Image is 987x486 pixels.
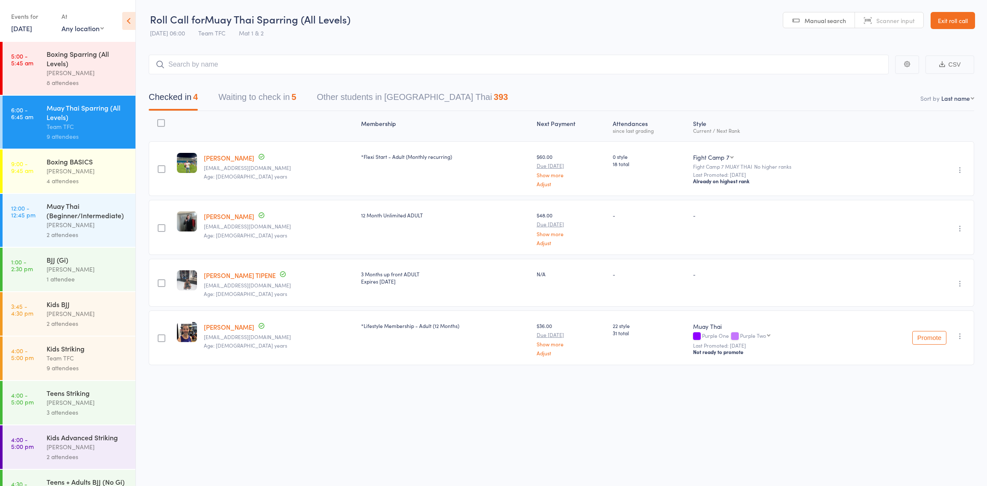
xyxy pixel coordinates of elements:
[537,332,606,338] small: Due [DATE]
[11,53,33,66] time: 5:00 - 5:45 am
[11,347,34,361] time: 4:00 - 5:00 pm
[494,92,508,102] div: 393
[3,292,135,336] a: 3:45 -4:30 pmKids BJJ[PERSON_NAME]2 attendees
[198,29,226,37] span: Team TFC
[3,194,135,247] a: 12:00 -12:45 pmMuay Thai (Beginner/Intermediate)[PERSON_NAME]2 attendees
[693,128,862,133] div: Current / Next Rank
[204,342,287,349] span: Age: [DEMOGRAPHIC_DATA] years
[912,331,946,345] button: Promote
[361,211,530,219] div: 12 Month Unlimited ADULT
[537,322,606,356] div: $36.00
[205,12,350,26] span: Muay Thai Sparring (All Levels)
[11,205,35,218] time: 12:00 - 12:45 pm
[150,12,205,26] span: Roll Call for
[11,106,33,120] time: 6:00 - 6:45 am
[47,388,128,398] div: Teens Striking
[3,248,135,291] a: 1:00 -2:30 pmBJJ (Gi)[PERSON_NAME]1 attendee
[693,348,862,355] div: Not ready to promote
[193,92,198,102] div: 4
[3,42,135,95] a: 5:00 -5:45 amBoxing Sparring (All Levels)[PERSON_NAME]8 attendees
[693,211,862,219] div: -
[47,319,128,328] div: 2 attendees
[47,344,128,353] div: Kids Striking
[47,299,128,309] div: Kids BJJ
[47,442,128,452] div: [PERSON_NAME]
[11,392,34,405] time: 4:00 - 5:00 pm
[218,88,296,111] button: Waiting to check in5
[361,153,530,160] div: *Flexi Start - Adult (Monthly recurring)
[693,172,862,178] small: Last Promoted: [DATE]
[47,353,128,363] div: Team TFC
[537,350,606,356] a: Adjust
[291,92,296,102] div: 5
[693,270,862,278] div: -
[204,322,254,331] a: [PERSON_NAME]
[11,436,34,450] time: 4:00 - 5:00 pm
[149,88,198,111] button: Checked in4
[537,211,606,245] div: $48.00
[204,231,287,239] span: Age: [DEMOGRAPHIC_DATA] years
[613,322,686,329] span: 22 style
[690,115,865,138] div: Style
[150,29,185,37] span: [DATE] 06:00
[47,132,128,141] div: 9 attendees
[361,270,530,285] div: 3 Months up front ADULT
[177,211,197,231] img: image1719807313.png
[11,258,33,272] time: 1:00 - 2:30 pm
[613,160,686,167] span: 18 total
[47,452,128,462] div: 2 attendees
[693,164,862,169] div: Fight Camp 7 MUAY THAI
[693,333,862,340] div: Purple One
[920,94,940,102] label: Sort by
[740,333,766,338] div: Purple Two
[204,282,354,288] small: strantz310@gmail.com
[3,381,135,425] a: 4:00 -5:00 pmTeens Striking[PERSON_NAME]3 attendees
[537,231,606,237] a: Show more
[537,163,606,169] small: Due [DATE]
[47,398,128,407] div: [PERSON_NAME]
[537,221,606,227] small: Due [DATE]
[805,16,846,25] span: Manual search
[693,343,862,348] small: Last Promoted: [DATE]
[47,122,128,132] div: Team TFC
[361,322,530,329] div: *Lifestyle Membership - Adult (12 Months)
[47,176,128,186] div: 4 attendees
[204,173,287,180] span: Age: [DEMOGRAPHIC_DATA] years
[533,115,610,138] div: Next Payment
[204,212,254,221] a: [PERSON_NAME]
[537,270,606,278] div: N/A
[204,271,276,280] a: [PERSON_NAME] TIPENE
[317,88,508,111] button: Other students in [GEOGRAPHIC_DATA] Thai393
[47,201,128,220] div: Muay Thai (Beginner/Intermediate)
[47,103,128,122] div: Muay Thai Sparring (All Levels)
[613,270,686,278] div: -
[754,163,791,170] span: No higher ranks
[47,230,128,240] div: 2 attendees
[358,115,533,138] div: Membership
[693,153,729,161] div: Fight Camp 7
[3,96,135,149] a: 6:00 -6:45 amMuay Thai Sparring (All Levels)Team TFC9 attendees
[613,329,686,337] span: 31 total
[47,78,128,88] div: 8 attendees
[62,23,104,33] div: Any location
[925,56,974,74] button: CSV
[204,334,354,340] small: Crazychef50@hotmail.com
[11,9,53,23] div: Events for
[47,255,128,264] div: BJJ (Gi)
[11,23,32,33] a: [DATE]
[3,149,135,193] a: 9:00 -9:45 amBoxing BASICS[PERSON_NAME]4 attendees
[47,220,128,230] div: [PERSON_NAME]
[693,178,862,184] div: Already on highest rank
[876,16,915,25] span: Scanner input
[62,9,104,23] div: At
[239,29,264,37] span: Mat 1 & 2
[931,12,975,29] a: Exit roll call
[537,240,606,246] a: Adjust
[177,322,197,342] img: image1670836420.png
[177,153,197,173] img: image1738736302.png
[609,115,689,138] div: Atten­dances
[47,157,128,166] div: Boxing BASICS
[47,407,128,417] div: 3 attendees
[613,211,686,219] div: -
[47,49,128,68] div: Boxing Sparring (All Levels)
